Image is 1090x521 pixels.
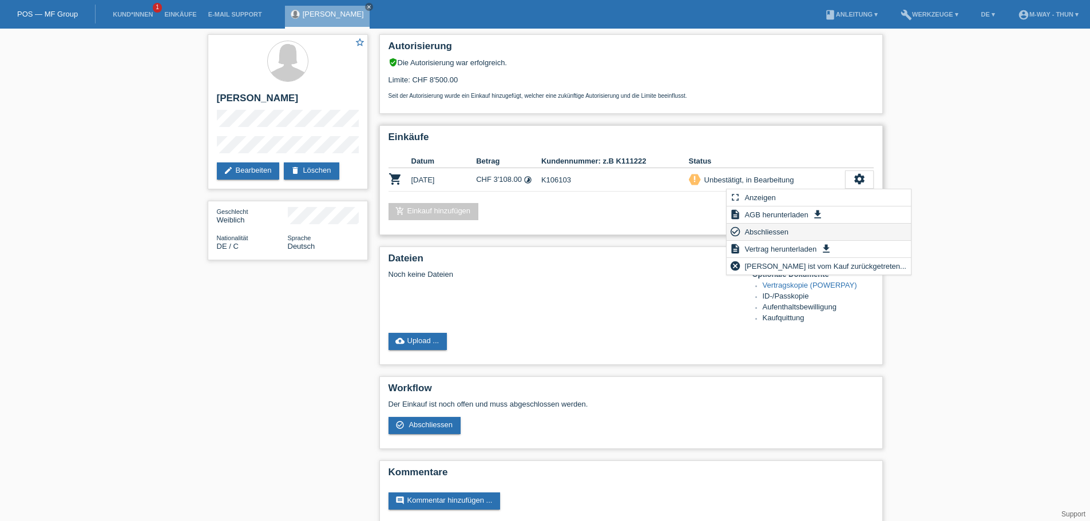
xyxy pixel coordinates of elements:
i: close [366,4,372,10]
div: Weiblich [217,207,288,224]
i: POSP00028550 [389,172,402,186]
i: delete [291,166,300,175]
span: Anzeigen [743,190,777,204]
p: Seit der Autorisierung wurde ein Einkauf hinzugefügt, welcher eine zukünftige Autorisierung und d... [389,93,874,99]
span: AGB herunterladen [743,208,810,221]
span: Deutsch [288,242,315,250]
h2: Einkäufe [389,132,874,149]
span: Abschliessen [409,420,453,429]
a: DE ▾ [976,11,1001,18]
a: Vertragskopie (POWERPAY) [763,281,857,289]
span: Sprache [288,234,311,241]
i: settings [853,173,866,185]
a: check_circle_outline Abschliessen [389,417,461,434]
span: Deutschland / C / 01.06.2006 [217,242,239,250]
i: get_app [812,209,823,220]
a: close [365,3,373,11]
h2: [PERSON_NAME] [217,93,359,110]
div: Unbestätigt, in Bearbeitung [701,174,794,186]
h2: Workflow [389,383,874,400]
td: CHF 3'108.00 [476,168,541,192]
a: bookAnleitung ▾ [819,11,883,18]
i: fullscreen [730,192,741,203]
li: ID-/Passkopie [763,292,874,303]
a: buildWerkzeuge ▾ [895,11,964,18]
a: commentKommentar hinzufügen ... [389,492,501,510]
i: star_border [355,37,365,47]
i: comment [395,496,405,505]
span: Abschliessen [743,225,790,238]
td: K106103 [541,168,689,192]
a: star_border [355,37,365,49]
p: Der Einkauf ist noch offen und muss abgeschlossen werden. [389,400,874,408]
span: Geschlecht [217,208,248,215]
h2: Kommentare [389,467,874,484]
i: account_circle [1018,9,1029,21]
td: [DATE] [411,168,477,192]
h2: Dateien [389,253,874,270]
a: deleteLöschen [284,162,339,180]
th: Kundennummer: z.B K111222 [541,154,689,168]
i: build [901,9,912,21]
a: E-Mail Support [203,11,268,18]
a: Einkäufe [158,11,202,18]
i: priority_high [691,175,699,183]
th: Status [689,154,845,168]
i: check_circle_outline [395,420,405,429]
i: cloud_upload [395,336,405,345]
i: check_circle_outline [730,226,741,237]
a: Kund*innen [107,11,158,18]
a: POS — MF Group [17,10,78,18]
i: book [825,9,836,21]
h2: Autorisierung [389,41,874,58]
th: Betrag [476,154,541,168]
div: Noch keine Dateien [389,270,738,279]
div: Die Autorisierung war erfolgreich. [389,58,874,67]
i: description [730,209,741,220]
th: Datum [411,154,477,168]
span: 1 [153,3,162,13]
i: Fixe Raten (24 Raten) [524,176,532,184]
a: editBearbeiten [217,162,280,180]
div: Limite: CHF 8'500.00 [389,67,874,99]
li: Kaufquittung [763,313,874,324]
li: Aufenthaltsbewilligung [763,303,874,313]
i: verified_user [389,58,398,67]
a: [PERSON_NAME] [303,10,364,18]
span: Nationalität [217,234,248,241]
i: edit [224,166,233,175]
a: cloud_uploadUpload ... [389,333,447,350]
i: add_shopping_cart [395,206,405,216]
a: account_circlem-way - Thun ▾ [1012,11,1084,18]
a: Support [1061,510,1085,518]
a: add_shopping_cartEinkauf hinzufügen [389,203,479,220]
